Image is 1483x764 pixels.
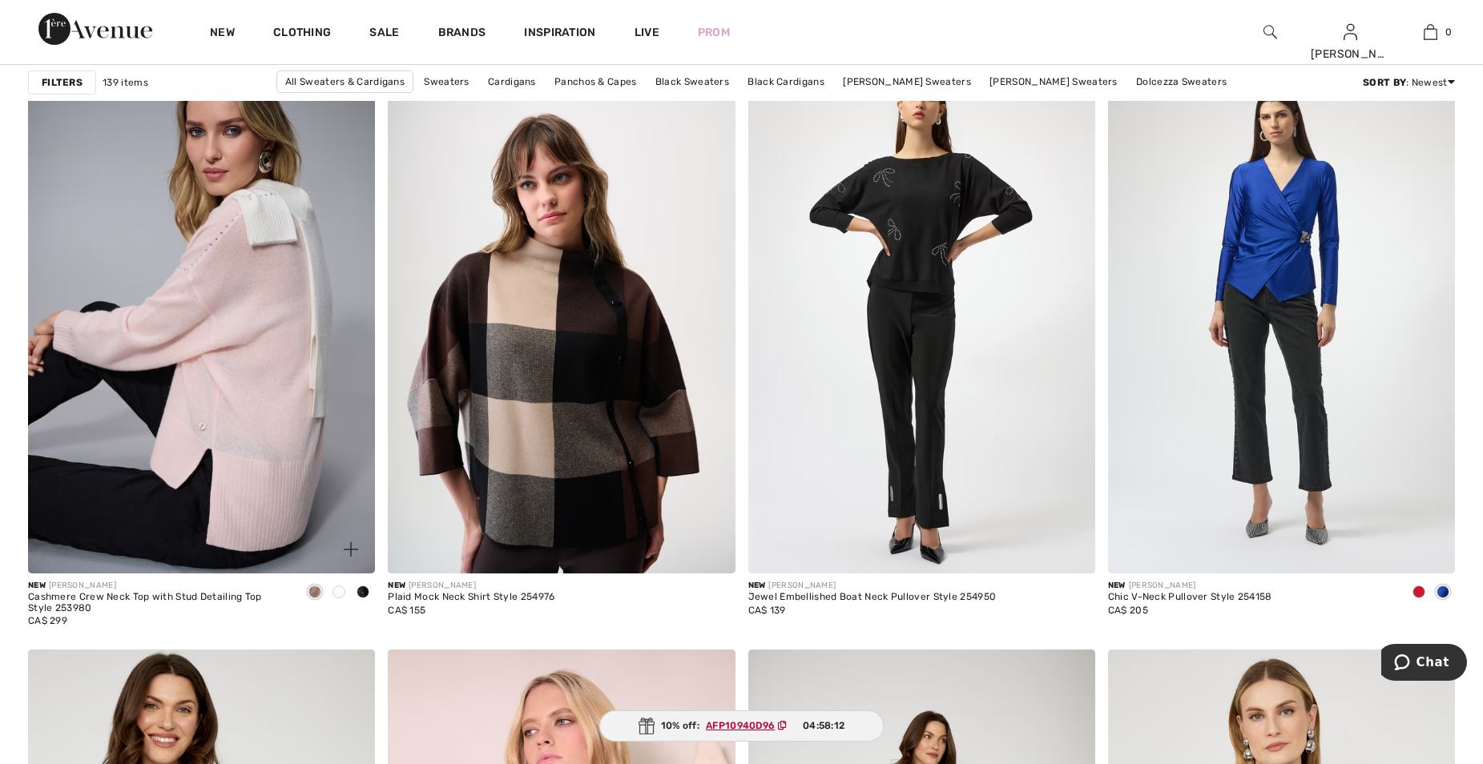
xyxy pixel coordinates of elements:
a: [PERSON_NAME] Sweaters [835,71,979,92]
a: Black Cardigans [739,71,832,92]
span: New [748,581,766,590]
img: My Info [1344,22,1357,42]
span: 139 items [103,75,148,90]
a: Black Sweaters [647,71,737,92]
a: Prom [698,24,730,41]
span: 04:58:12 [803,718,844,733]
span: CA$ 299 [28,615,67,626]
span: Inspiration [524,26,595,42]
img: Gift.svg [639,718,655,734]
img: Chic V-Neck Pullover Style 254158. Cabernet/black [1108,53,1455,573]
img: search the website [1263,22,1277,42]
span: New [1108,581,1126,590]
span: CA$ 139 [748,605,786,616]
div: 10% off: [599,710,885,742]
span: New [388,581,405,590]
div: Jewel Embellished Boat Neck Pullover Style 254950 [748,592,997,603]
a: Sweaters [416,71,477,92]
img: plus_v2.svg [344,542,358,557]
span: CA$ 205 [1108,605,1148,616]
div: Plaid Mock Neck Shirt Style 254976 [388,592,554,603]
span: CA$ 155 [388,605,425,616]
div: Cabernet/black [1407,580,1431,606]
div: : Newest [1363,75,1455,90]
div: Rose [303,580,327,606]
span: New [28,581,46,590]
div: [PERSON_NAME] [1311,46,1389,62]
a: Brands [438,26,486,42]
img: Cashmere Crew Neck Top with Stud Detailing Top Style 253980. Black [28,53,375,573]
a: Sign In [1344,24,1357,39]
a: New [210,26,235,42]
strong: Filters [42,75,83,90]
a: Cardigans [480,71,544,92]
img: 1ère Avenue [38,13,152,45]
a: Sale [369,26,399,42]
a: [PERSON_NAME] Sweaters [981,71,1126,92]
div: [PERSON_NAME] [28,580,290,592]
a: Dolcezza Sweaters [1128,71,1235,92]
a: Live [635,24,659,41]
a: 0 [1391,22,1469,42]
ins: AFP10940D96 [706,720,775,731]
div: [PERSON_NAME] [388,580,554,592]
div: [PERSON_NAME] [748,580,997,592]
div: Black [351,580,375,606]
img: Jewel Embellished Boat Neck Pullover Style 254950. Black [748,53,1095,573]
a: Panchos & Capes [546,71,645,92]
img: Plaid Mock Neck Shirt Style 254976. Mocha/black [388,53,735,573]
div: Royal Sapphire 163 [1431,580,1455,606]
a: Clothing [273,26,331,42]
div: Vanilla 30 [327,580,351,606]
iframe: Opens a widget where you can chat to one of our agents [1381,644,1467,684]
div: Cashmere Crew Neck Top with Stud Detailing Top Style 253980 [28,592,290,614]
a: All Sweaters & Cardigans [276,70,413,93]
div: [PERSON_NAME] [1108,580,1272,592]
strong: Sort By [1363,77,1406,88]
div: Chic V-Neck Pullover Style 254158 [1108,592,1272,603]
img: My Bag [1424,22,1437,42]
span: 0 [1445,25,1452,39]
